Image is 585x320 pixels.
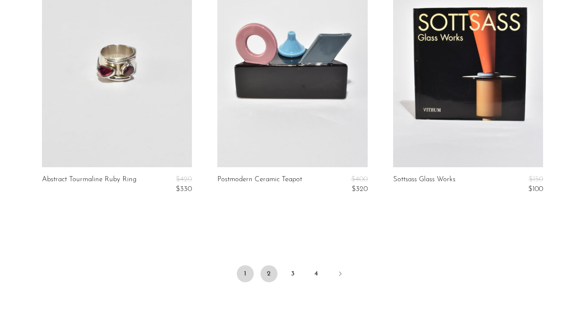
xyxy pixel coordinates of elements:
[352,185,368,193] span: $320
[351,176,368,183] span: $400
[284,265,301,282] a: 3
[42,176,136,193] a: Abstract Tourmaline Ruby Ring
[261,265,277,282] a: 2
[176,176,192,183] span: $420
[308,265,325,282] a: 4
[332,265,349,284] a: Next
[528,185,543,193] span: $100
[217,176,302,193] a: Postmodern Ceramic Teapot
[529,176,543,183] span: $150
[393,176,455,193] a: Sottsass Glass Works
[176,185,192,193] span: $330
[237,265,254,282] span: 1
